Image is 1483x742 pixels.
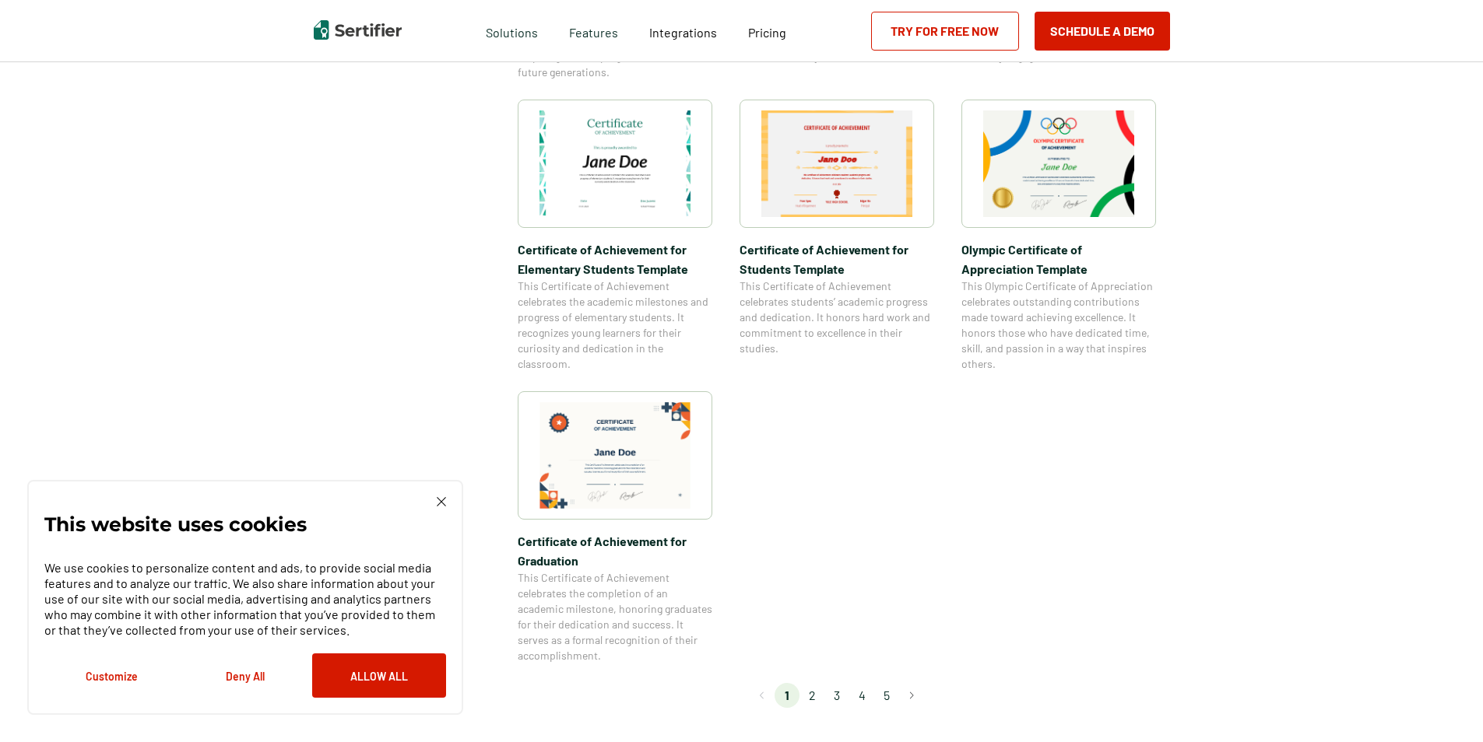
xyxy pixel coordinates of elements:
[899,683,924,708] button: Go to next page
[750,683,775,708] button: Go to previous page
[312,653,446,698] button: Allow All
[740,100,934,372] a: Certificate of Achievement for Students TemplateCertificate of Achievement for Students TemplateT...
[437,497,446,506] img: Cookie Popup Close
[518,391,712,663] a: Certificate of Achievement for GraduationCertificate of Achievement for GraduationThis Certificat...
[518,531,712,570] span: Certificate of Achievement for Graduation
[518,100,712,372] a: Certificate of Achievement for Elementary Students TemplateCertificate of Achievement for Element...
[649,25,717,40] span: Integrations
[874,683,899,708] li: page 5
[649,21,717,40] a: Integrations
[871,12,1019,51] a: Try for Free Now
[961,278,1156,372] span: This Olympic Certificate of Appreciation celebrates outstanding contributions made toward achievi...
[569,21,618,40] span: Features
[761,110,912,217] img: Certificate of Achievement for Students Template
[178,653,312,698] button: Deny All
[539,402,691,509] img: Certificate of Achievement for Graduation
[799,683,824,708] li: page 2
[44,516,307,532] p: This website uses cookies
[486,21,538,40] span: Solutions
[1405,667,1483,742] iframe: Chat Widget
[961,240,1156,278] span: Olympic Certificate of Appreciation​ Template
[748,25,786,40] span: Pricing
[824,683,849,708] li: page 3
[1035,12,1170,51] button: Schedule a Demo
[740,240,934,278] span: Certificate of Achievement for Students Template
[983,110,1134,217] img: Olympic Certificate of Appreciation​ Template
[518,240,712,278] span: Certificate of Achievement for Elementary Students Template
[44,653,178,698] button: Customize
[314,20,402,40] img: Sertifier | Digital Credentialing Platform
[748,21,786,40] a: Pricing
[849,683,874,708] li: page 4
[539,110,691,217] img: Certificate of Achievement for Elementary Students Template
[44,560,446,638] p: We use cookies to personalize content and ads, to provide social media features and to analyze ou...
[518,570,712,663] span: This Certificate of Achievement celebrates the completion of an academic milestone, honoring grad...
[518,278,712,372] span: This Certificate of Achievement celebrates the academic milestones and progress of elementary stu...
[775,683,799,708] li: page 1
[740,278,934,356] span: This Certificate of Achievement celebrates students’ academic progress and dedication. It honors ...
[961,100,1156,372] a: Olympic Certificate of Appreciation​ TemplateOlympic Certificate of Appreciation​ TemplateThis Ol...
